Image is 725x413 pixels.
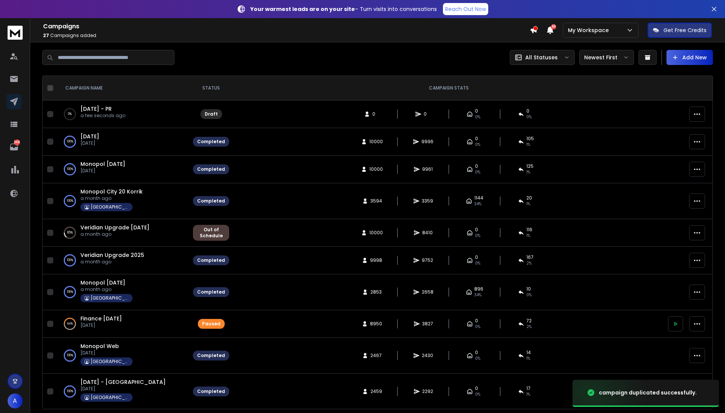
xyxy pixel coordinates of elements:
p: [DATE] [80,168,125,174]
span: 72 [526,318,532,324]
span: 0 [372,111,380,117]
span: 105 [526,136,534,142]
span: 0 [475,350,478,356]
div: campaign duplicated successfully. [599,389,697,396]
p: – Turn visits into conversations [250,5,437,13]
p: [DATE] [80,386,166,392]
span: 10000 [369,139,383,145]
span: 0% [475,324,480,330]
p: a month ago [80,195,143,201]
td: 100%Veridian Upgrade 2025a month ago [56,247,188,274]
span: 2459 [370,388,382,394]
p: 100 % [67,166,73,173]
td: 44%Finance [DATE][DATE] [56,310,188,338]
div: Draft [205,111,218,117]
span: Veridian Upgrade 2025 [80,251,144,259]
a: Finance [DATE] [80,315,122,322]
span: 2292 [422,388,433,394]
p: 44 % [67,320,73,328]
a: Monopol [DATE] [80,160,125,168]
span: 17 [526,385,531,391]
p: a month ago [80,286,133,292]
span: 10000 [369,166,383,172]
td: 100%[DATE][DATE] [56,128,188,156]
span: 1144 [474,195,483,201]
span: [DATE] - PR [80,105,112,113]
th: CAMPAIGN STATS [234,76,663,101]
span: 0 [475,385,478,391]
img: logo [8,26,23,40]
p: [GEOGRAPHIC_DATA] [91,295,128,301]
p: 100 % [67,288,73,296]
span: 0 % [526,292,532,298]
span: 0% [475,356,480,362]
span: 34 % [474,201,481,207]
p: Get Free Credits [663,26,706,34]
p: 100 % [67,352,73,359]
span: 34 % [474,292,481,298]
span: 50 [551,24,556,29]
th: CAMPAIGN NAME [56,76,188,101]
span: 14 [526,350,531,356]
span: 9998 [370,257,382,263]
p: [DATE] [80,322,122,328]
button: A [8,393,23,408]
p: 100 % [67,197,73,205]
span: 0 [424,111,431,117]
span: [DATE] [80,133,99,140]
div: Out of Schedule [197,227,225,239]
a: Veridian Upgrade [DATE] [80,224,150,231]
p: a month ago [80,231,150,237]
a: Monopol Web [80,342,119,350]
span: 10000 [369,230,383,236]
span: 8410 [422,230,433,236]
td: 0%[DATE] - PRa few seconds ago [56,101,188,128]
p: a few seconds ago [80,113,125,119]
span: 167 [526,254,534,260]
span: 3359 [422,198,433,204]
span: 1 % [526,356,530,362]
span: 1 % [526,233,530,239]
span: 2658 [422,289,433,295]
span: 0% [475,114,480,120]
a: [DATE] - [GEOGRAPHIC_DATA] [80,378,166,386]
button: Add New [666,50,713,65]
p: 100 % [67,257,73,264]
span: 27 [43,32,49,39]
p: [DATE] [80,140,99,146]
div: Completed [197,166,225,172]
th: STATUS [188,76,234,101]
p: My Workspace [568,26,612,34]
p: Reach Out Now [445,5,486,13]
a: Reach Out Now [443,3,488,15]
p: [GEOGRAPHIC_DATA] [91,359,128,365]
p: 348 [14,139,20,145]
p: All Statuses [525,54,558,61]
a: Monopol City 20 Korrik [80,188,143,195]
span: 9961 [422,166,433,172]
td: 100%Monopol [DATE][DATE] [56,156,188,183]
div: Completed [197,198,225,204]
span: 0 [475,108,478,114]
p: [GEOGRAPHIC_DATA] [91,204,128,210]
p: [GEOGRAPHIC_DATA] [91,394,128,401]
span: 8950 [370,321,382,327]
p: 0 % [68,110,72,118]
span: 1 % [526,142,530,148]
span: 0% [475,260,480,266]
span: 0 [475,318,478,324]
span: 1 % [526,391,530,398]
span: 0 [475,136,478,142]
span: 0 [475,254,478,260]
div: Completed [197,289,225,295]
span: 116 [526,227,532,233]
span: 0% [475,233,480,239]
h1: Campaigns [43,22,530,31]
span: 0% [526,114,532,120]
